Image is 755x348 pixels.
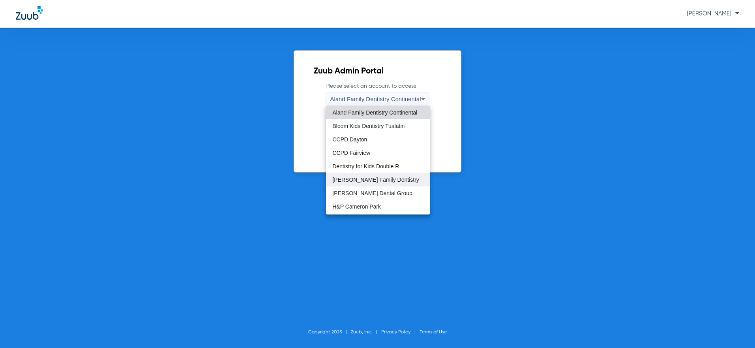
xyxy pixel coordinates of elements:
[332,123,405,129] span: Bloom Kids Dentistry Tualatin
[332,177,419,182] span: [PERSON_NAME] Family Dentistry
[332,204,381,209] span: H&P Cameron Park
[332,150,370,156] span: CCPD Fairview
[332,164,399,169] span: Dentistry for Kids Double R
[332,110,417,115] span: Aland Family Dentistry Continental
[332,137,367,142] span: CCPD Dayton
[332,190,412,196] span: [PERSON_NAME] Dental Group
